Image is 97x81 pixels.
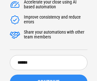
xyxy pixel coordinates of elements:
[10,15,20,25] img: Accelerate
[24,15,87,25] div: Improve consistency and reduce errors
[24,30,87,40] div: Share your automations with other team members
[10,30,20,40] img: Accelerate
